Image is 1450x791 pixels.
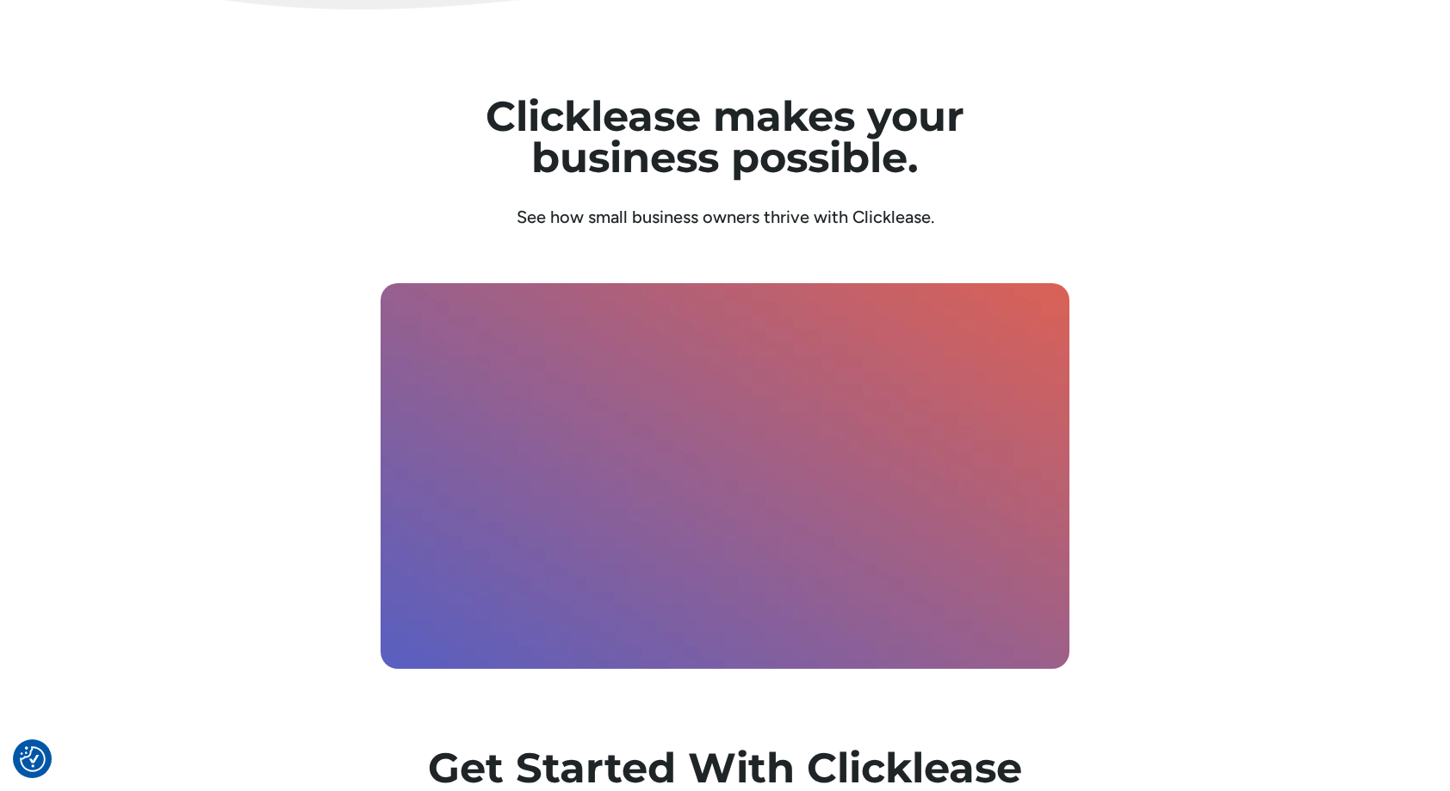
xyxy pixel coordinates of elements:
[20,746,46,772] button: Consent Preferences
[394,747,1056,788] h1: Get Started With Clicklease
[390,290,1079,677] iframe: Clicklease Customer Testimonial Video | Why Customers Love Clicklease
[394,96,1056,178] h1: Clicklease makes your business possible.
[394,206,1056,228] div: See how small business owners thrive with Clicklease.
[20,746,46,772] img: Revisit consent button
